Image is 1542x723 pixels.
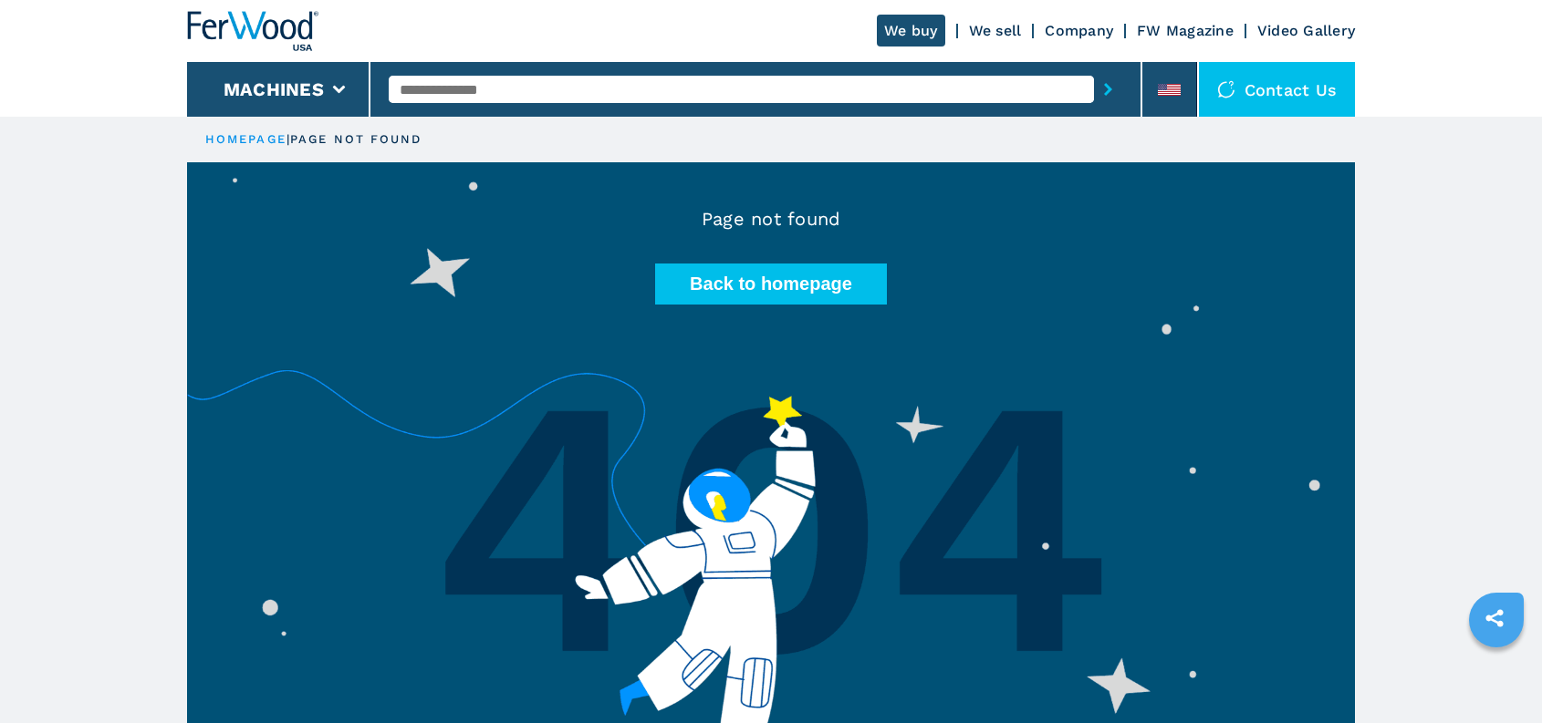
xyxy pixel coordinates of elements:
[969,22,1022,39] a: We sell
[187,11,318,51] img: Ferwood
[287,132,290,146] span: |
[1257,22,1355,39] a: Video Gallery
[877,15,945,46] a: We buy
[224,78,324,100] button: Machines
[1217,80,1235,98] img: Contact us
[187,206,1355,232] p: Page not found
[655,263,887,305] button: Back to homepage
[1472,595,1517,641] a: sharethis
[1199,62,1356,117] div: Contact us
[1045,22,1113,39] a: Company
[1094,68,1122,110] button: submit-button
[1137,22,1234,39] a: FW Magazine
[205,132,287,146] a: HOMEPAGE
[290,131,422,148] p: page not found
